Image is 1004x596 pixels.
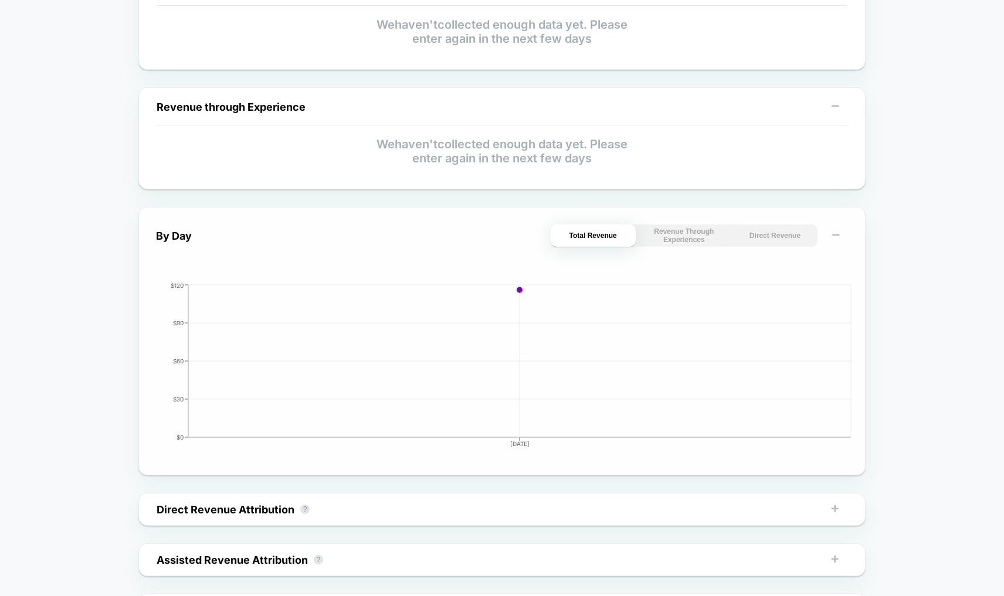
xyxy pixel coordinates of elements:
[510,440,530,447] tspan: [DATE]
[156,230,192,242] div: By Day
[157,137,847,165] p: We haven't collected enough data yet. Please enter again in the next few days
[642,224,727,247] button: Revenue Through Experiences
[314,555,323,564] button: ?
[173,396,184,403] tspan: $30
[173,319,184,326] tspan: $90
[300,505,310,514] button: ?
[171,282,184,289] tspan: $120
[157,101,306,113] span: Revenue through Experience
[177,434,184,441] tspan: $0
[551,224,636,247] button: Total Revenue
[157,503,294,516] div: Direct Revenue Attribution
[173,357,184,365] tspan: $60
[157,554,308,566] div: Assisted Revenue Attribution
[157,18,847,46] p: We haven't collected enough data yet. Please enter again in the next few days
[732,224,818,247] button: Direct Revenue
